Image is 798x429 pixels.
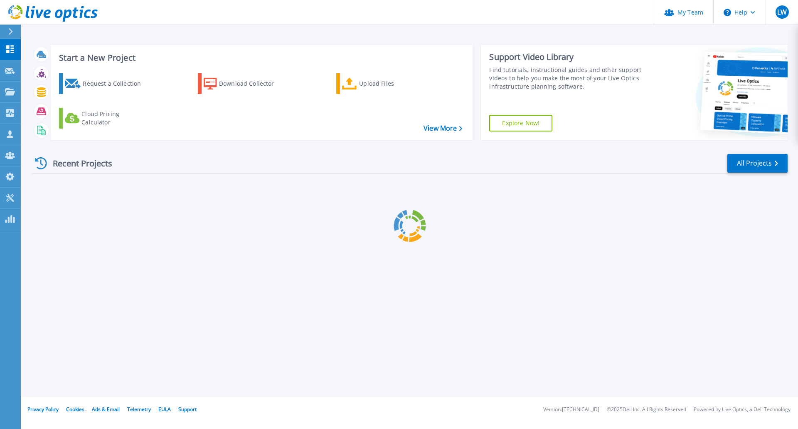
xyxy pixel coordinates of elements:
div: Cloud Pricing Calculator [81,110,148,126]
a: Request a Collection [59,73,152,94]
a: Privacy Policy [27,406,59,413]
div: Recent Projects [32,153,123,174]
a: Cloud Pricing Calculator [59,108,152,129]
a: Telemetry [127,406,151,413]
a: Explore Now! [489,115,552,131]
a: View More [424,124,462,132]
li: Powered by Live Optics, a Dell Technology [694,407,791,412]
li: © 2025 Dell Inc. All Rights Reserved [607,407,686,412]
div: Upload Files [359,75,426,92]
a: Ads & Email [92,406,120,413]
a: Support [178,406,197,413]
a: All Projects [727,154,788,173]
a: Cookies [66,406,84,413]
h3: Start a New Project [59,53,462,62]
a: Upload Files [336,73,429,94]
a: Download Collector [198,73,291,94]
div: Find tutorials, instructional guides and other support videos to help you make the most of your L... [489,66,645,91]
a: EULA [158,406,171,413]
span: LW [777,9,787,15]
li: Version: [TECHNICAL_ID] [543,407,599,412]
div: Request a Collection [83,75,149,92]
div: Support Video Library [489,52,645,62]
div: Download Collector [219,75,286,92]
